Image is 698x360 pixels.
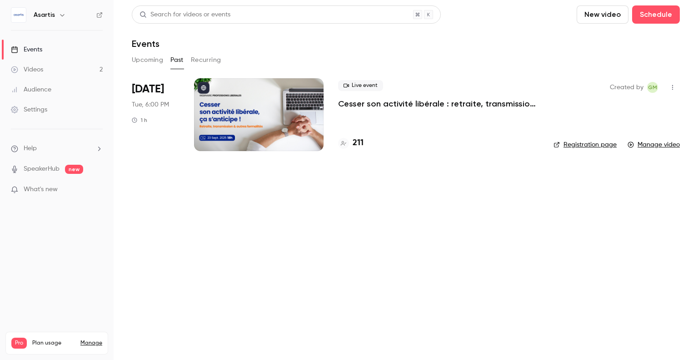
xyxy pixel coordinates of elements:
[92,186,103,194] iframe: Noticeable Trigger
[11,144,103,153] li: help-dropdown-opener
[632,5,680,24] button: Schedule
[11,105,47,114] div: Settings
[647,82,658,93] span: Guillaume Mariteau
[11,85,51,94] div: Audience
[80,340,102,347] a: Manage
[11,338,27,349] span: Pro
[11,65,43,74] div: Videos
[191,53,221,67] button: Recurring
[65,165,83,174] span: new
[132,78,179,151] div: Sep 23 Tue, 6:00 PM (Europe/Paris)
[11,8,26,22] img: Asartis
[648,82,657,93] span: GM
[628,140,680,149] a: Manage video
[11,45,42,54] div: Events
[24,164,60,174] a: SpeakerHub
[353,137,364,149] h4: 211
[132,38,160,49] h1: Events
[338,98,539,109] a: Cesser son activité libérale : retraite, transmission et autres formalités... ça s'anticipe !
[34,10,55,20] h6: Asartis
[140,10,230,20] div: Search for videos or events
[338,80,383,91] span: Live event
[132,100,169,109] span: Tue, 6:00 PM
[132,53,163,67] button: Upcoming
[170,53,184,67] button: Past
[132,82,164,96] span: [DATE]
[610,82,643,93] span: Created by
[338,137,364,149] a: 211
[553,140,617,149] a: Registration page
[577,5,628,24] button: New video
[24,144,37,153] span: Help
[132,117,147,124] div: 1 h
[24,185,58,194] span: What's new
[32,340,75,347] span: Plan usage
